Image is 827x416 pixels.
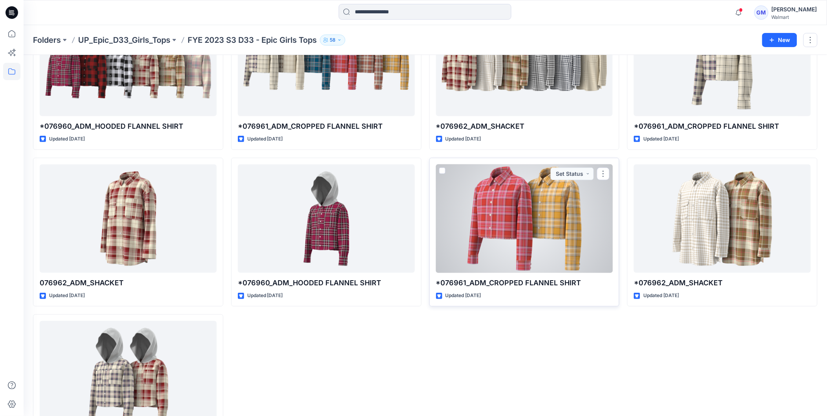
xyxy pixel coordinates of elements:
a: *076962_ADM_SHACKET [634,164,811,273]
div: Walmart [772,14,817,20]
a: *076962_ADM_SHACKET [436,7,613,116]
p: Updated [DATE] [247,292,283,300]
p: *076961_ADM_CROPPED FLANNEL SHIRT [634,121,811,132]
a: *076960_ADM_HOODED FLANNEL SHIRT [40,7,217,116]
div: GM [754,5,769,20]
p: *076961_ADM_CROPPED FLANNEL SHIRT [436,277,613,288]
p: *076962_ADM_SHACKET [436,121,613,132]
a: *076960_ADM_HOODED FLANNEL SHIRT [238,164,415,273]
p: 076962_ADM_SHACKET [40,277,217,288]
p: Updated [DATE] [49,292,85,300]
button: 58 [320,35,345,46]
p: Updated [DATE] [445,135,481,143]
p: *076962_ADM_SHACKET [634,277,811,288]
a: *076961_ADM_CROPPED FLANNEL SHIRT [634,7,811,116]
p: Updated [DATE] [445,292,481,300]
button: New [762,33,797,47]
a: *076961_ADM_CROPPED FLANNEL SHIRT [436,164,613,273]
a: UP_Epic_D33_Girls_Tops [78,35,170,46]
p: *076960_ADM_HOODED FLANNEL SHIRT [40,121,217,132]
div: [PERSON_NAME] [772,5,817,14]
a: Folders [33,35,61,46]
a: *076961_ADM_CROPPED FLANNEL SHIRT [238,7,415,116]
p: Updated [DATE] [643,135,679,143]
p: Updated [DATE] [49,135,85,143]
p: 58 [330,36,336,44]
p: Updated [DATE] [643,292,679,300]
p: *076960_ADM_HOODED FLANNEL SHIRT [238,277,415,288]
p: Updated [DATE] [247,135,283,143]
p: FYE 2023 S3 D33 - Epic Girls Tops [188,35,317,46]
p: *076961_ADM_CROPPED FLANNEL SHIRT [238,121,415,132]
a: 076962_ADM_SHACKET [40,164,217,273]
